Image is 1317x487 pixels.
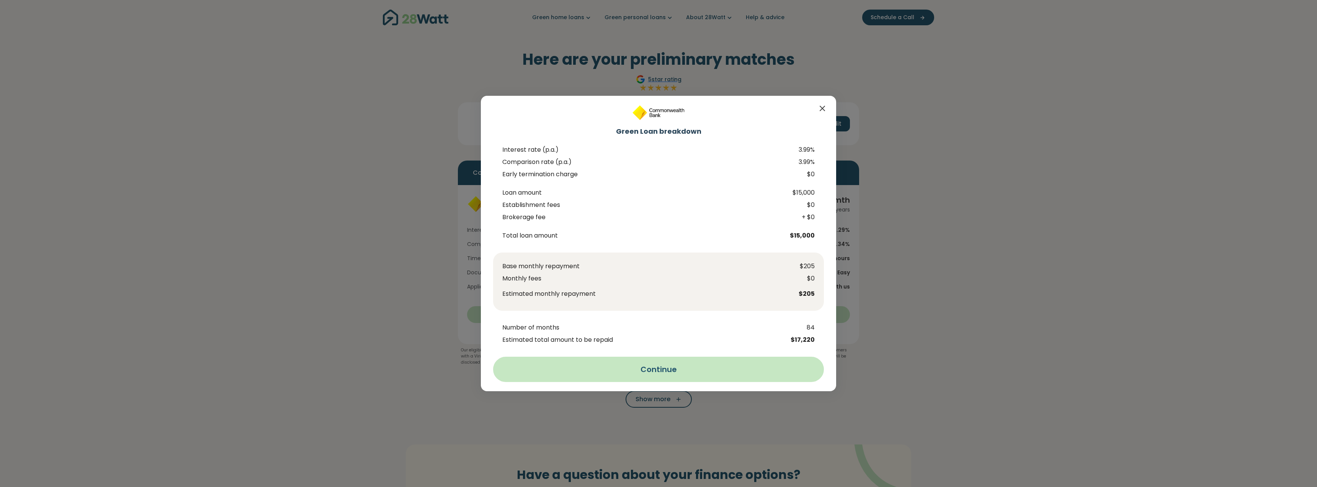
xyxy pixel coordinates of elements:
[502,145,786,154] span: Interest rate (p.a.)
[502,262,776,271] span: Base monthly repayment
[776,262,815,271] span: $205
[776,289,815,298] span: $205
[502,335,786,344] span: Estimated total amount to be repaid
[502,231,786,240] span: Total loan amount
[502,274,776,283] span: Monthly fees
[493,357,824,382] button: Continue
[502,200,786,210] span: Establishment fees
[818,103,827,113] button: Close
[493,126,824,136] h2: Green Loan breakdown
[786,200,824,210] span: $0
[502,289,776,298] span: Estimated monthly repayment
[502,213,786,222] span: Brokerage fee
[776,274,815,283] span: $0
[502,157,786,167] span: Comparison rate (p.a.)
[786,231,824,240] span: $15,000
[786,323,824,332] span: 84
[786,188,824,197] span: $15,000
[502,188,786,197] span: Loan amount
[786,157,824,167] span: 3.99%
[786,170,824,179] span: $0
[786,145,824,154] span: 3.99%
[786,335,824,344] span: $17,220
[502,323,786,332] span: Number of months
[786,213,824,222] span: + $0
[632,105,685,120] img: Lender Logo
[502,170,786,179] span: Early termination charge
